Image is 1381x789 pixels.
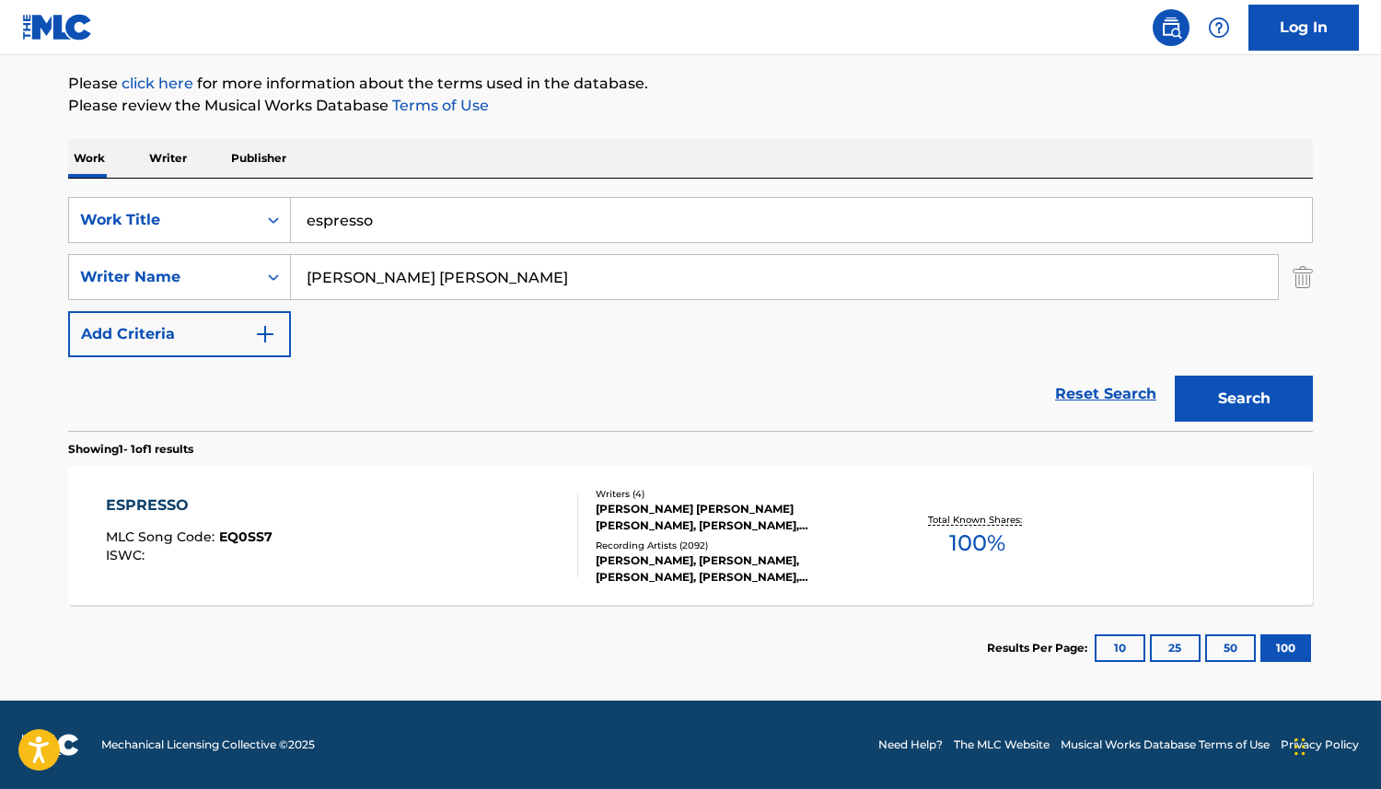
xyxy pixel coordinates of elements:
[1150,634,1201,662] button: 25
[219,528,273,545] span: EQ0SS7
[1046,374,1166,414] a: Reset Search
[254,323,276,345] img: 9d2ae6d4665cec9f34b9.svg
[68,197,1313,431] form: Search Form
[68,73,1313,95] p: Please for more information about the terms used in the database.
[1294,719,1306,774] div: Drag
[1175,376,1313,422] button: Search
[1095,634,1145,662] button: 10
[987,640,1092,656] p: Results Per Page:
[596,501,874,534] div: [PERSON_NAME] [PERSON_NAME] [PERSON_NAME], [PERSON_NAME], [PERSON_NAME]
[68,441,193,458] p: Showing 1 - 1 of 1 results
[101,737,315,753] span: Mechanical Licensing Collective © 2025
[954,737,1050,753] a: The MLC Website
[226,139,292,178] p: Publisher
[22,14,93,41] img: MLC Logo
[1061,737,1270,753] a: Musical Works Database Terms of Use
[949,527,1005,560] span: 100 %
[68,139,110,178] p: Work
[1201,9,1237,46] div: Help
[68,467,1313,605] a: ESPRESSOMLC Song Code:EQ0SS7ISWC:Writers (4)[PERSON_NAME] [PERSON_NAME] [PERSON_NAME], [PERSON_NA...
[106,494,273,516] div: ESPRESSO
[1208,17,1230,39] img: help
[1248,5,1359,51] a: Log In
[106,547,149,563] span: ISWC :
[596,487,874,501] div: Writers ( 4 )
[1289,701,1381,789] iframe: Chat Widget
[878,737,943,753] a: Need Help?
[389,97,489,114] a: Terms of Use
[1260,634,1311,662] button: 100
[1153,9,1190,46] a: Public Search
[1160,17,1182,39] img: search
[928,513,1027,527] p: Total Known Shares:
[68,311,291,357] button: Add Criteria
[1205,634,1256,662] button: 50
[596,552,874,586] div: [PERSON_NAME], [PERSON_NAME], [PERSON_NAME], [PERSON_NAME], [PERSON_NAME]
[80,209,246,231] div: Work Title
[1281,737,1359,753] a: Privacy Policy
[596,539,874,552] div: Recording Artists ( 2092 )
[122,75,193,92] a: click here
[1293,254,1313,300] img: Delete Criterion
[106,528,219,545] span: MLC Song Code :
[22,734,79,756] img: logo
[144,139,192,178] p: Writer
[68,95,1313,117] p: Please review the Musical Works Database
[80,266,246,288] div: Writer Name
